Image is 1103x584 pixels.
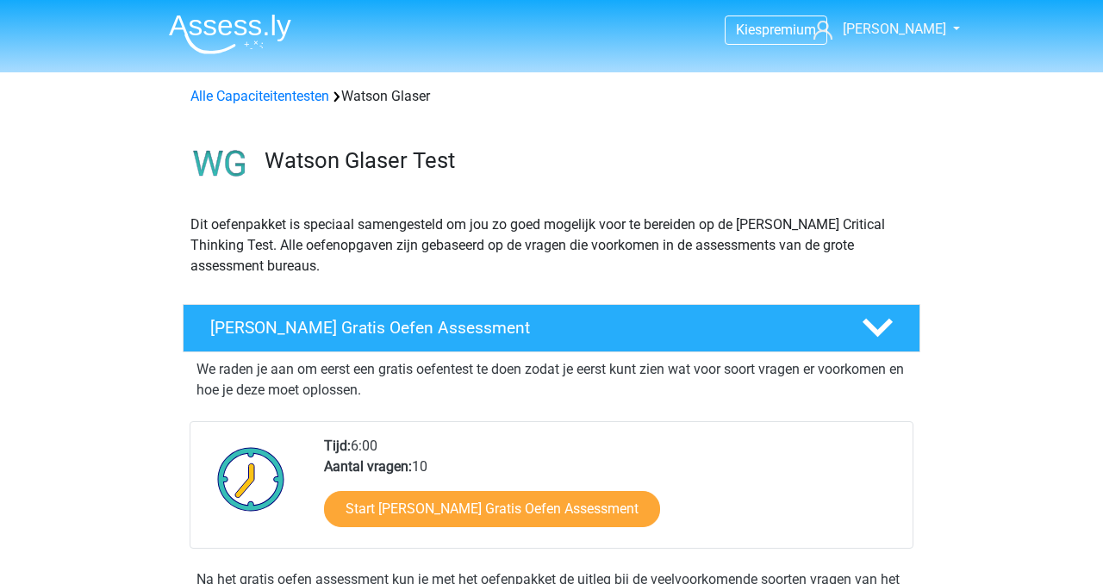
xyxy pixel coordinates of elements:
[265,147,907,174] h3: Watson Glaser Test
[736,22,762,38] span: Kies
[196,359,907,401] p: We raden je aan om eerst een gratis oefentest te doen zodat je eerst kunt zien wat voor soort vra...
[311,436,912,548] div: 6:00 10
[807,19,948,40] a: [PERSON_NAME]
[169,14,291,54] img: Assessly
[184,127,257,201] img: watson glaser
[843,21,946,37] span: [PERSON_NAME]
[324,438,351,454] b: Tijd:
[210,318,834,338] h4: [PERSON_NAME] Gratis Oefen Assessment
[184,86,919,107] div: Watson Glaser
[208,436,295,522] img: Klok
[726,18,826,41] a: Kiespremium
[324,458,412,475] b: Aantal vragen:
[190,214,913,276] p: Dit oefenpakket is speciaal samengesteld om jou zo goed mogelijk voor te bereiden op de [PERSON_N...
[762,22,816,38] span: premium
[176,304,927,352] a: [PERSON_NAME] Gratis Oefen Assessment
[324,491,660,527] a: Start [PERSON_NAME] Gratis Oefen Assessment
[190,88,329,104] a: Alle Capaciteitentesten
